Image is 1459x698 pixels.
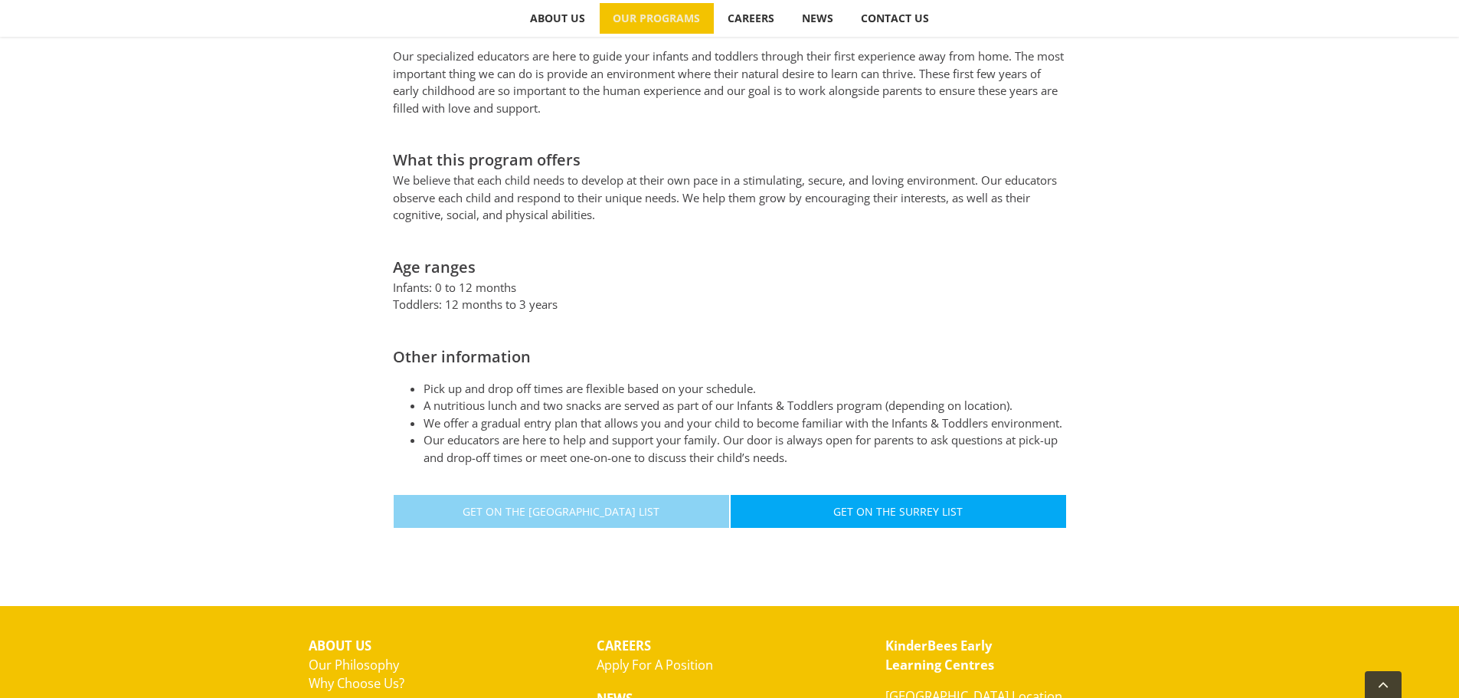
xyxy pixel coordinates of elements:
span: OUR PROGRAMS [613,13,700,24]
a: CAREERS [715,3,788,34]
a: KinderBees EarlyLearning Centres [885,637,994,673]
a: Get On The [GEOGRAPHIC_DATA] List [393,494,730,529]
h2: What this program offers [393,149,1067,172]
span: Get On The Surrey List [833,505,963,518]
li: Our educators are here to help and support your family. Our door is always open for parents to as... [424,431,1067,466]
a: Our Philosophy [309,656,399,673]
span: ABOUT US [530,13,585,24]
a: NEWS [789,3,847,34]
span: CAREERS [728,13,774,24]
a: Why Choose Us? [309,674,404,692]
li: Pick up and drop off times are flexible based on your schedule. [424,380,1067,398]
strong: CAREERS [597,637,651,654]
p: Infants: 0 to 12 months Toddlers: 12 months to 3 years [393,279,1067,313]
h2: Other information [393,346,1067,369]
li: A nutritious lunch and two snacks are served as part of our Infants & Toddlers program (depending... [424,397,1067,415]
strong: KinderBees Early Learning Centres [885,637,994,673]
a: Get On The Surrey List [730,494,1067,529]
p: Our specialized educators are here to guide your infants and toddlers through their first experie... [393,48,1067,116]
li: We offer a gradual entry plan that allows you and your child to become familiar with the Infants ... [424,415,1067,432]
a: OUR PROGRAMS [600,3,714,34]
span: CONTACT US [861,13,929,24]
h2: Age ranges [393,256,1067,279]
a: Apply For A Position [597,656,713,673]
strong: ABOUT US [309,637,371,654]
a: ABOUT US [517,3,599,34]
span: NEWS [802,13,833,24]
p: We believe that each child needs to develop at their own pace in a stimulating, secure, and lovin... [393,172,1067,224]
a: CONTACT US [848,3,943,34]
span: Get On The [GEOGRAPHIC_DATA] List [463,505,659,518]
